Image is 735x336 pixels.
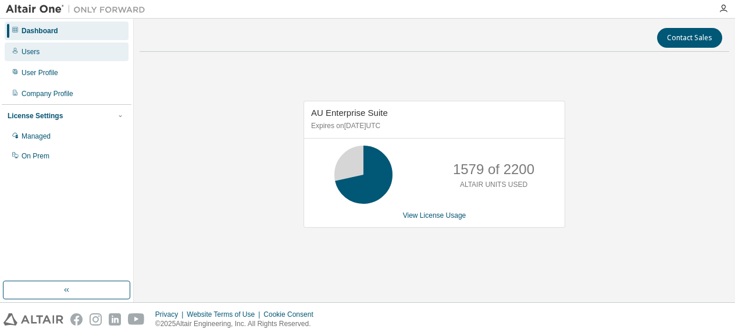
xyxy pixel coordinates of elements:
[311,108,388,118] span: AU Enterprise Suite
[128,313,145,326] img: youtube.svg
[460,180,527,190] p: ALTAIR UNITS USED
[22,47,40,56] div: Users
[90,313,102,326] img: instagram.svg
[3,313,63,326] img: altair_logo.svg
[6,3,151,15] img: Altair One
[70,313,83,326] img: facebook.svg
[22,68,58,77] div: User Profile
[187,310,263,319] div: Website Terms of Use
[22,26,58,36] div: Dashboard
[8,111,63,121] div: License Settings
[22,132,51,141] div: Managed
[109,313,121,326] img: linkedin.svg
[311,121,555,131] p: Expires on [DATE] UTC
[263,310,320,319] div: Cookie Consent
[22,151,49,161] div: On Prem
[657,28,722,48] button: Contact Sales
[403,211,466,220] a: View License Usage
[155,319,320,329] p: © 2025 Altair Engineering, Inc. All Rights Reserved.
[22,89,73,98] div: Company Profile
[155,310,187,319] div: Privacy
[453,160,534,179] p: 1579 of 2200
